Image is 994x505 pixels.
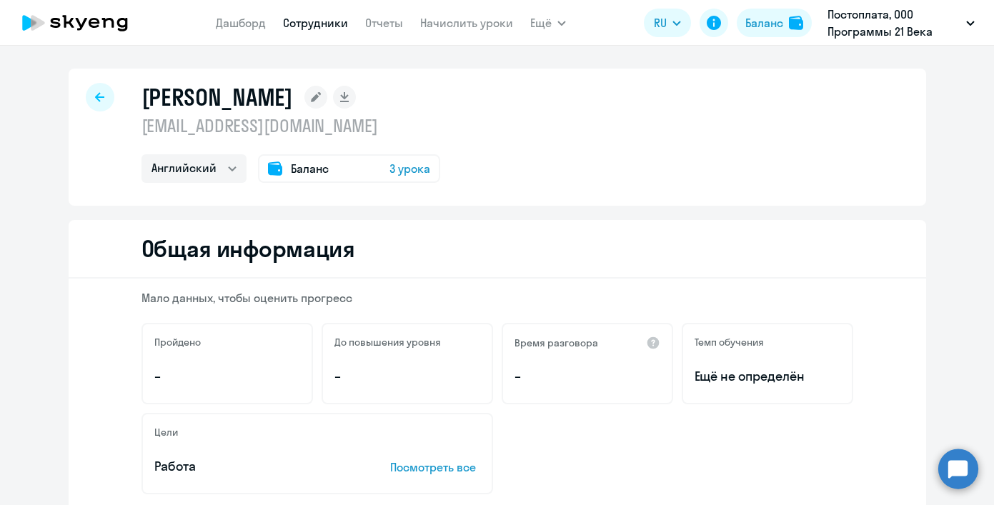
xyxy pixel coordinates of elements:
[530,9,566,37] button: Ещё
[654,14,667,31] span: RU
[695,367,840,386] span: Ещё не определён
[695,336,764,349] h5: Темп обучения
[141,114,440,137] p: [EMAIL_ADDRESS][DOMAIN_NAME]
[745,14,783,31] div: Баланс
[530,14,552,31] span: Ещё
[827,6,960,40] p: Постоплата, ООО Программы 21 Века
[365,16,403,30] a: Отчеты
[154,457,346,476] p: Работа
[141,83,293,111] h1: [PERSON_NAME]
[334,367,480,386] p: –
[789,16,803,30] img: balance
[154,336,201,349] h5: Пройдено
[515,367,660,386] p: –
[390,459,480,476] p: Посмотреть все
[154,367,300,386] p: –
[737,9,812,37] button: Балансbalance
[154,426,178,439] h5: Цели
[216,16,266,30] a: Дашборд
[820,6,982,40] button: Постоплата, ООО Программы 21 Века
[420,16,513,30] a: Начислить уроки
[291,160,329,177] span: Баланс
[141,290,853,306] p: Мало данных, чтобы оценить прогресс
[644,9,691,37] button: RU
[334,336,441,349] h5: До повышения уровня
[389,160,430,177] span: 3 урока
[283,16,348,30] a: Сотрудники
[515,336,598,349] h5: Время разговора
[141,234,355,263] h2: Общая информация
